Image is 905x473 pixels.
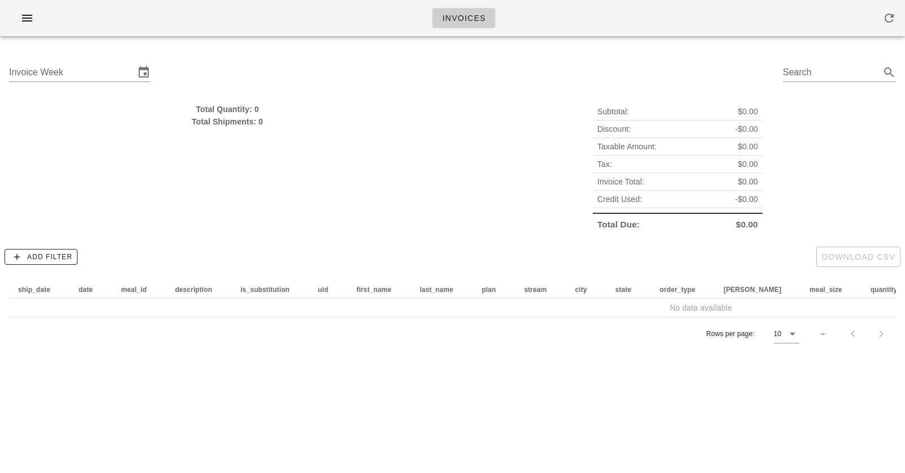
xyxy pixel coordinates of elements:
span: state [615,286,632,294]
span: is_substitution [240,286,290,294]
div: Total Quantity: 0 [9,103,446,115]
div: – [821,329,825,339]
span: Add Filter [10,252,72,262]
div: Rows per page: [706,317,799,350]
span: date [79,286,93,294]
span: Taxable Amount: [597,140,657,153]
span: $0.00 [738,158,758,170]
button: Add Filter [5,249,77,265]
span: Credit Used: [597,193,642,205]
span: ship_date [18,286,50,294]
span: Total Due: [597,218,640,231]
th: uid: Not sorted. Activate to sort ascending. [309,281,347,299]
span: [PERSON_NAME] [723,286,781,294]
span: -$0.00 [735,193,758,205]
span: plan [482,286,496,294]
th: last_name: Not sorted. Activate to sort ascending. [411,281,473,299]
span: $0.00 [736,218,758,231]
div: Total Shipments: 0 [9,115,446,128]
span: meal_size [809,286,842,294]
span: -$0.00 [735,123,758,135]
th: plan: Not sorted. Activate to sort ascending. [473,281,515,299]
span: description [175,286,212,294]
th: order_type: Not sorted. Activate to sort ascending. [650,281,714,299]
th: city: Not sorted. Activate to sort ascending. [566,281,606,299]
span: order_type [660,286,695,294]
span: $0.00 [738,105,758,118]
th: date: Not sorted. Activate to sort ascending. [70,281,112,299]
span: Invoice Total: [597,175,644,188]
span: Tax: [597,158,612,170]
span: Discount: [597,123,631,135]
span: Subtotal: [597,105,629,118]
th: meal_size: Not sorted. Activate to sort ascending. [800,281,861,299]
div: 10 [774,329,781,339]
span: $0.00 [738,140,758,153]
span: meal_id [121,286,146,294]
div: 10Rows per page: [774,325,799,343]
th: stream: Not sorted. Activate to sort ascending. [515,281,566,299]
a: Invoices [432,8,495,28]
th: ship_date: Not sorted. Activate to sort ascending. [9,281,70,299]
span: first_name [356,286,391,294]
span: Invoices [442,14,486,23]
th: first_name: Not sorted. Activate to sort ascending. [347,281,411,299]
span: city [575,286,587,294]
span: quantity [870,286,897,294]
span: last_name [420,286,454,294]
span: stream [524,286,547,294]
th: is_substitution: Not sorted. Activate to sort ascending. [231,281,309,299]
th: tod: Not sorted. Activate to sort ascending. [714,281,800,299]
th: state: Not sorted. Activate to sort ascending. [606,281,651,299]
th: description: Not sorted. Activate to sort ascending. [166,281,231,299]
span: uid [318,286,328,294]
th: meal_id: Not sorted. Activate to sort ascending. [112,281,166,299]
span: $0.00 [738,175,758,188]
